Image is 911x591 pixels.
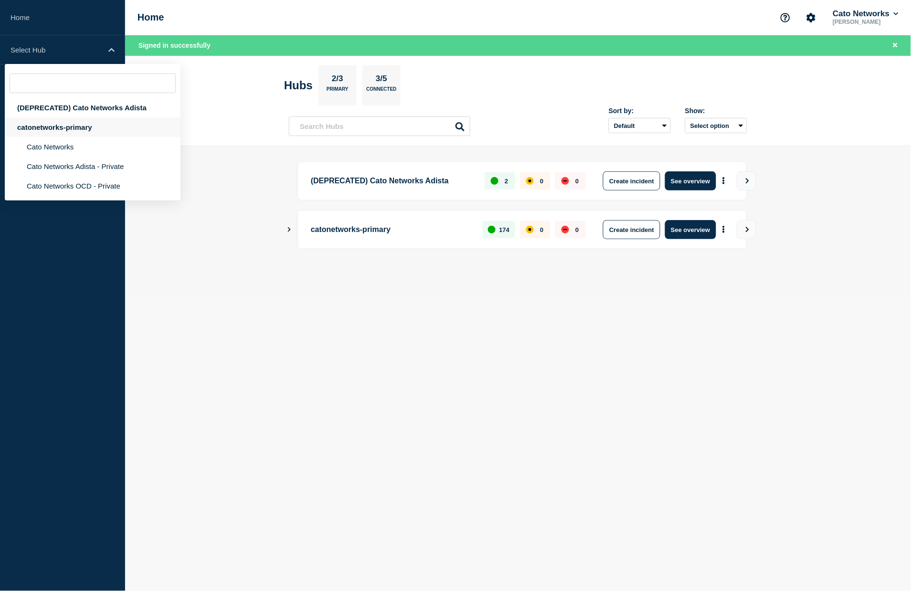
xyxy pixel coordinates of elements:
button: View [737,220,756,239]
button: See overview [665,220,716,239]
p: 2 [505,178,508,185]
div: up [491,177,498,185]
p: 2/3 [328,74,347,86]
div: down [561,177,569,185]
button: View [737,171,756,190]
div: affected [526,177,534,185]
p: 0 [575,178,579,185]
button: Create incident [603,171,660,190]
p: 3/5 [372,74,391,86]
div: catonetworks-primary [5,117,180,137]
p: Select Hub [11,46,102,54]
p: 0 [540,178,543,185]
div: Show: [685,107,747,115]
div: (DEPRECATED) Cato Networks Adista [5,98,180,117]
button: More actions [718,172,730,190]
input: Search Hubs [289,116,470,136]
button: More actions [718,221,730,239]
p: 0 [540,226,543,233]
div: up [488,226,496,233]
div: down [561,226,569,233]
h1: Home [138,12,164,23]
button: Show Connected Hubs [287,226,292,233]
button: Create incident [603,220,660,239]
li: Cato Networks OCD - Private [5,176,180,196]
button: Support [775,8,795,28]
li: Cato Networks [5,137,180,157]
p: 0 [575,226,579,233]
button: Account settings [801,8,821,28]
p: [PERSON_NAME] [831,19,900,25]
select: Sort by [609,118,671,133]
span: Signed in successfully [138,42,211,49]
p: catonetworks-primary [311,220,472,239]
button: Cato Networks [831,9,900,19]
button: Select option [685,118,747,133]
li: Cato Networks Adista - Private [5,157,180,176]
h2: Hubs [284,79,313,92]
p: Connected [366,86,396,96]
div: Sort by: [609,107,671,115]
p: Primary [327,86,349,96]
p: 174 [499,226,510,233]
button: See overview [665,171,716,190]
div: affected [526,226,534,233]
button: Close banner [890,40,901,51]
p: (DEPRECATED) Cato Networks Adista [311,171,474,190]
